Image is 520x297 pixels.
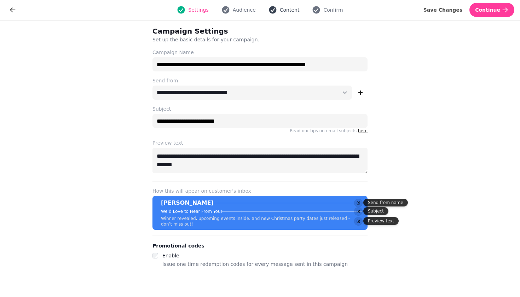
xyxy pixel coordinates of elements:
[418,3,468,17] button: Save Changes
[363,217,399,225] div: Preview text
[162,253,179,258] label: Enable
[152,241,204,250] legend: Promotional codes
[162,260,348,268] p: Issue one time redemption codes for every message sent in this campaign
[161,209,222,214] p: We’d Love to Hear From You!
[6,3,20,17] button: go back
[423,7,463,12] span: Save Changes
[152,77,368,84] label: Send from
[363,207,388,215] div: Subject
[280,6,300,13] span: Content
[152,187,368,194] label: How this will apear on customer's inbox
[358,128,368,133] a: here
[363,199,408,206] div: Send from name
[152,139,368,146] label: Preview text
[152,26,288,36] h2: Campaign Settings
[475,7,500,12] span: Continue
[152,105,368,112] label: Subject
[152,128,368,134] p: Read our tips on email subjects
[469,3,514,17] button: Continue
[152,49,368,56] label: Campaign Name
[323,6,343,13] span: Confirm
[188,6,208,13] span: Settings
[161,216,362,227] p: Winner revealed, upcoming events inside, and new Christmas party dates just released - don’t miss...
[233,6,256,13] span: Audience
[161,199,214,207] p: [PERSON_NAME]
[152,36,334,43] p: Set up the basic details for your campaign.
